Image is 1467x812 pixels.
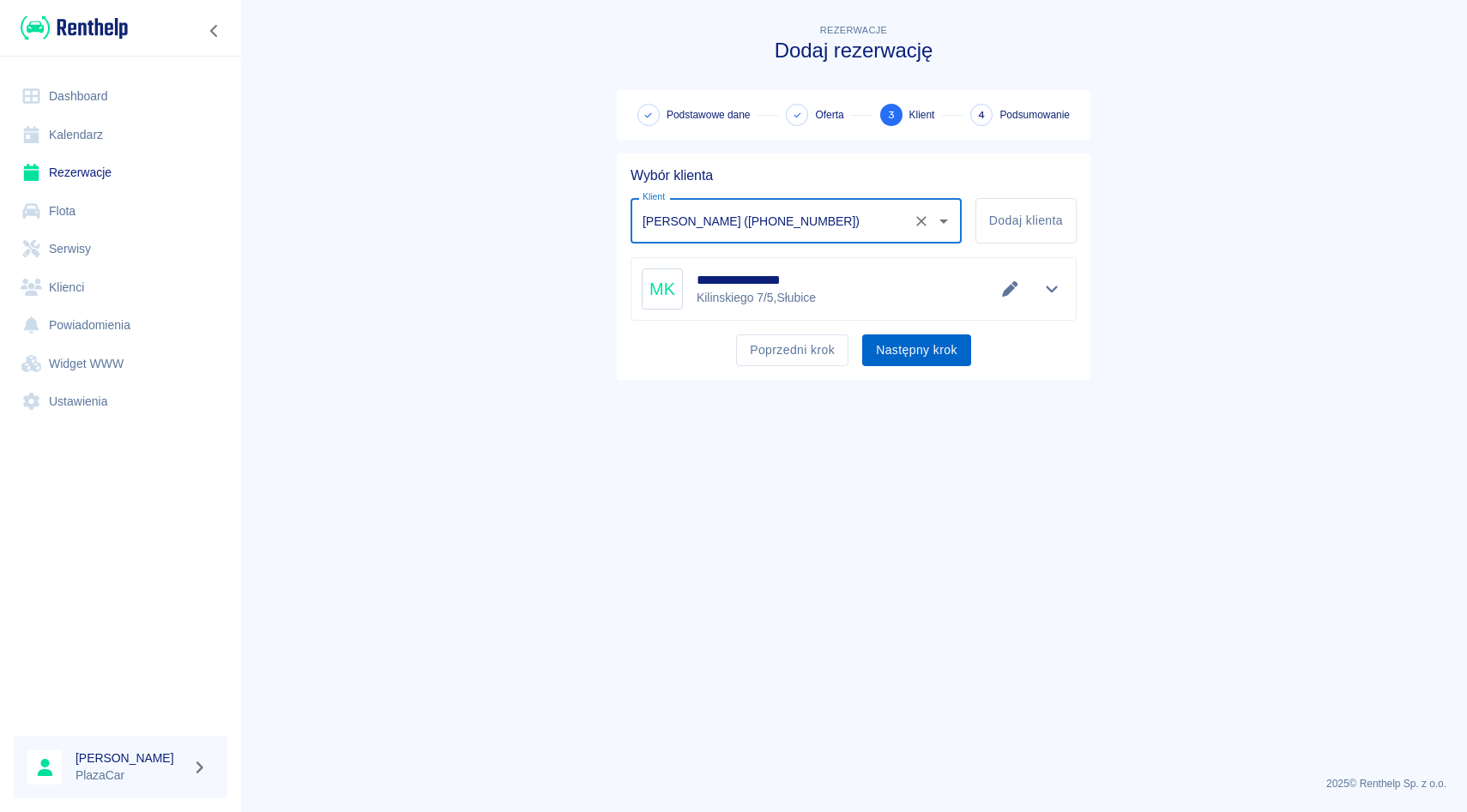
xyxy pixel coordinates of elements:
button: Pokaż szczegóły [1038,277,1066,301]
button: Edytuj dane [996,277,1024,301]
button: Wyczyść [909,209,933,233]
p: 2025 © Renthelp Sp. z o.o. [261,776,1446,791]
a: Powiadomienia [14,306,227,345]
a: Widget WWW [14,345,227,383]
a: Flota [14,192,227,231]
button: Zwiń nawigację [202,20,227,42]
a: Ustawienia [14,382,227,421]
a: Rezerwacje [14,153,227,192]
span: 3 [888,106,895,124]
button: Otwórz [932,209,956,233]
span: Podstawowe dane [667,107,750,123]
a: Serwisy [14,230,227,268]
a: Dashboard [14,77,227,116]
button: Następny krok [862,334,971,366]
span: Rezerwacje [820,25,887,35]
label: Klient [643,190,665,203]
img: Renthelp logo [21,14,128,42]
h3: Dodaj rezerwację [617,39,1090,63]
a: Renthelp logo [14,14,128,42]
a: Kalendarz [14,116,227,154]
h6: [PERSON_NAME] [75,749,185,767]
a: Klienci [14,268,227,307]
button: Poprzedni krok [736,334,848,366]
p: Kilinskiego 7/5 , Słubice [697,289,819,307]
button: Dodaj klienta [975,198,1077,244]
span: 4 [978,106,985,124]
span: Klient [909,107,935,123]
span: Podsumowanie [999,107,1070,123]
div: MK [642,268,683,310]
span: Oferta [815,107,843,123]
p: PlazaCar [75,767,185,785]
h5: Wybór klienta [631,167,1077,184]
